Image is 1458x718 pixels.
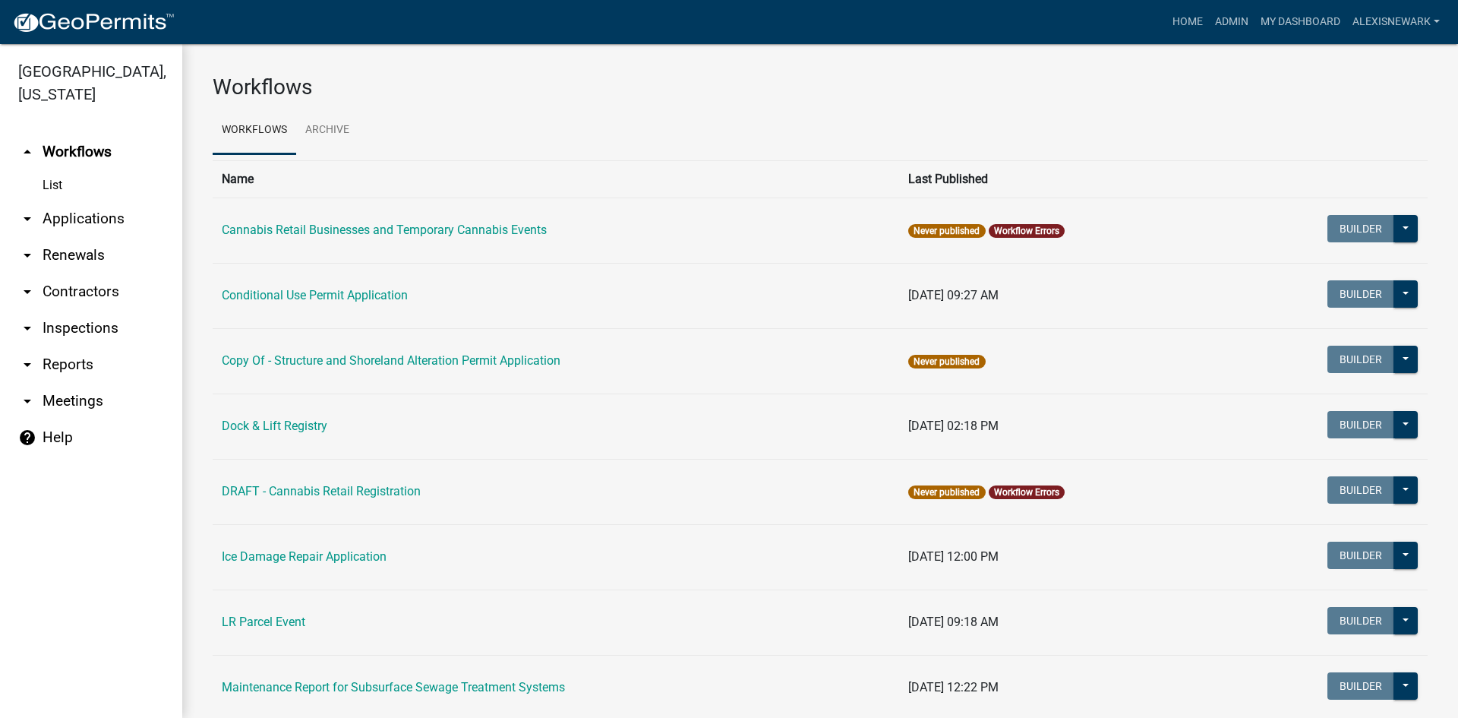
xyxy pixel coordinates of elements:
button: Builder [1327,215,1394,242]
a: Dock & Lift Registry [222,419,327,433]
a: Workflow Errors [994,226,1059,236]
button: Builder [1327,672,1394,700]
a: Cannabis Retail Businesses and Temporary Cannabis Events [222,223,547,237]
button: Builder [1327,607,1394,634]
button: Builder [1327,476,1394,504]
i: arrow_drop_down [18,392,36,410]
span: Never published [908,355,985,368]
i: arrow_drop_down [18,356,36,374]
a: Home [1166,8,1209,36]
a: Copy Of - Structure and Shoreland Alteration Permit Application [222,353,560,368]
h3: Workflows [213,74,1428,100]
th: Name [213,160,899,198]
a: Admin [1209,8,1254,36]
i: arrow_drop_down [18,319,36,337]
i: help [18,429,36,447]
i: arrow_drop_down [18,210,36,228]
a: Workflows [213,106,296,155]
a: Archive [296,106,358,155]
a: alexisnewark [1346,8,1446,36]
button: Builder [1327,346,1394,373]
a: LR Parcel Event [222,615,305,629]
a: Ice Damage Repair Application [222,549,387,564]
span: Never published [908,486,985,499]
button: Builder [1327,411,1394,438]
i: arrow_drop_up [18,143,36,161]
a: DRAFT - Cannabis Retail Registration [222,484,421,498]
span: [DATE] 02:18 PM [908,419,999,433]
a: My Dashboard [1254,8,1346,36]
th: Last Published [899,160,1223,198]
button: Builder [1327,542,1394,569]
i: arrow_drop_down [18,283,36,301]
span: Never published [908,224,985,238]
a: Workflow Errors [994,487,1059,498]
i: arrow_drop_down [18,246,36,264]
span: [DATE] 12:22 PM [908,680,999,694]
a: Maintenance Report for Subsurface Sewage Treatment Systems [222,680,565,694]
span: [DATE] 09:27 AM [908,288,999,302]
span: [DATE] 12:00 PM [908,549,999,564]
span: [DATE] 09:18 AM [908,615,999,629]
a: Conditional Use Permit Application [222,288,408,302]
button: Builder [1327,280,1394,308]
